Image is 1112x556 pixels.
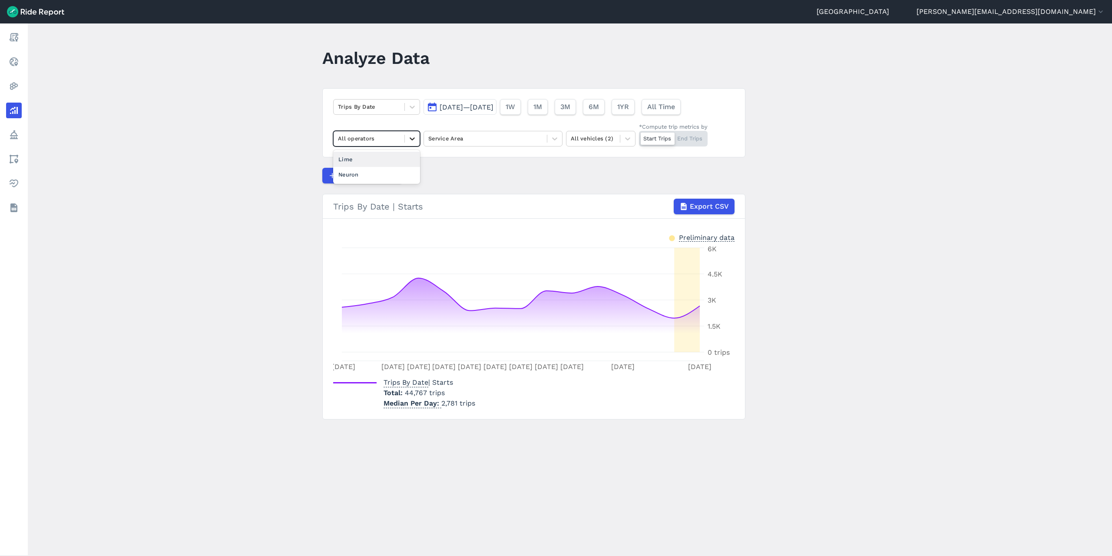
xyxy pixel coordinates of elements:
tspan: 0 trips [708,348,730,356]
tspan: [DATE] [611,363,635,371]
tspan: [DATE] [458,363,481,371]
button: 1W [500,99,521,115]
span: 6M [589,102,599,112]
tspan: [DATE] [483,363,507,371]
a: Areas [6,151,22,167]
button: Export CSV [674,199,735,214]
a: Analyze [6,103,22,118]
span: 1YR [617,102,629,112]
a: Realtime [6,54,22,70]
tspan: [DATE] [381,363,405,371]
span: 3M [560,102,570,112]
button: 6M [583,99,605,115]
tspan: 1.5K [708,322,721,330]
a: Report [6,30,22,45]
button: 1YR [612,99,635,115]
div: Preliminary data [679,233,735,242]
tspan: [DATE] [509,363,533,371]
a: Datasets [6,200,22,216]
tspan: [DATE] [560,363,584,371]
div: *Compute trip metrics by [639,123,708,131]
span: | Starts [384,378,453,386]
div: Trips By Date | Starts [333,199,735,214]
a: Heatmaps [6,78,22,94]
span: 1W [506,102,515,112]
span: Trips By Date [384,376,428,387]
span: 1M [533,102,542,112]
span: [DATE]—[DATE] [440,103,493,111]
span: Total [384,389,405,397]
span: Median Per Day [384,396,441,408]
tspan: [DATE] [332,363,355,371]
tspan: 4.5K [708,270,722,278]
p: 2,781 trips [384,398,475,409]
tspan: [DATE] [535,363,558,371]
tspan: 3K [708,296,716,304]
button: [DATE]—[DATE] [424,99,496,115]
button: [PERSON_NAME][EMAIL_ADDRESS][DOMAIN_NAME] [917,7,1105,17]
a: Policy [6,127,22,143]
button: All Time [642,99,681,115]
tspan: [DATE] [407,363,430,371]
button: Compare Metrics [322,168,402,183]
h1: Analyze Data [322,46,430,70]
div: Neuron [333,167,420,182]
tspan: [DATE] [688,363,712,371]
a: [GEOGRAPHIC_DATA] [817,7,889,17]
tspan: [DATE] [432,363,456,371]
span: All Time [647,102,675,112]
button: 1M [528,99,548,115]
span: Export CSV [690,201,729,212]
button: 3M [555,99,576,115]
div: Lime [333,152,420,167]
a: Health [6,176,22,191]
tspan: 6K [708,245,717,253]
img: Ride Report [7,6,64,17]
span: 44,767 trips [405,389,445,397]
